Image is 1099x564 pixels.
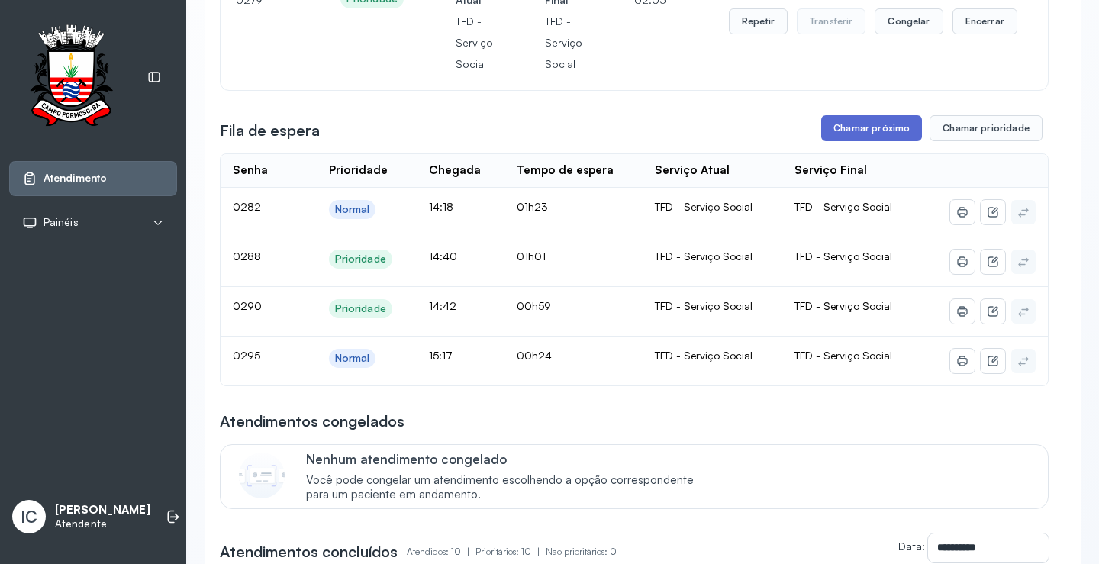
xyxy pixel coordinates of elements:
[797,8,866,34] button: Transferir
[429,200,453,213] span: 14:18
[794,299,892,312] span: TFD - Serviço Social
[329,163,388,178] div: Prioridade
[233,299,262,312] span: 0290
[429,250,457,263] span: 14:40
[794,349,892,362] span: TFD - Serviço Social
[429,299,456,312] span: 14:42
[233,250,261,263] span: 0288
[794,163,867,178] div: Serviço Final
[655,163,730,178] div: Serviço Atual
[220,120,320,141] h3: Fila de espera
[546,541,617,562] p: Não prioritários: 0
[44,216,79,229] span: Painéis
[537,546,540,557] span: |
[794,250,892,263] span: TFD - Serviço Social
[729,8,788,34] button: Repetir
[55,503,150,517] p: [PERSON_NAME]
[517,163,614,178] div: Tempo de espera
[517,250,546,263] span: 01h01
[930,115,1043,141] button: Chamar prioridade
[220,411,404,432] h3: Atendimentos congelados
[821,115,922,141] button: Chamar próximo
[875,8,943,34] button: Congelar
[335,253,386,266] div: Prioridade
[517,200,548,213] span: 01h23
[655,200,770,214] div: TFD - Serviço Social
[429,163,481,178] div: Chegada
[655,250,770,263] div: TFD - Serviço Social
[545,11,582,75] p: TFD - Serviço Social
[16,24,126,131] img: Logotipo do estabelecimento
[429,349,453,362] span: 15:17
[239,453,285,498] img: Imagem de CalloutCard
[220,541,398,562] h3: Atendimentos concluídos
[335,302,386,315] div: Prioridade
[475,541,546,562] p: Prioritários: 10
[22,171,164,186] a: Atendimento
[517,299,551,312] span: 00h59
[306,473,710,502] span: Você pode congelar um atendimento escolhendo a opção correspondente para um paciente em andamento.
[335,352,370,365] div: Normal
[794,200,892,213] span: TFD - Serviço Social
[655,349,770,363] div: TFD - Serviço Social
[952,8,1017,34] button: Encerrar
[335,203,370,216] div: Normal
[655,299,770,313] div: TFD - Serviço Social
[898,540,925,553] label: Data:
[233,200,261,213] span: 0282
[456,11,493,75] p: TFD - Serviço Social
[44,172,107,185] span: Atendimento
[55,517,150,530] p: Atendente
[407,541,475,562] p: Atendidos: 10
[306,451,710,467] p: Nenhum atendimento congelado
[233,349,260,362] span: 0295
[517,349,552,362] span: 00h24
[467,546,469,557] span: |
[233,163,268,178] div: Senha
